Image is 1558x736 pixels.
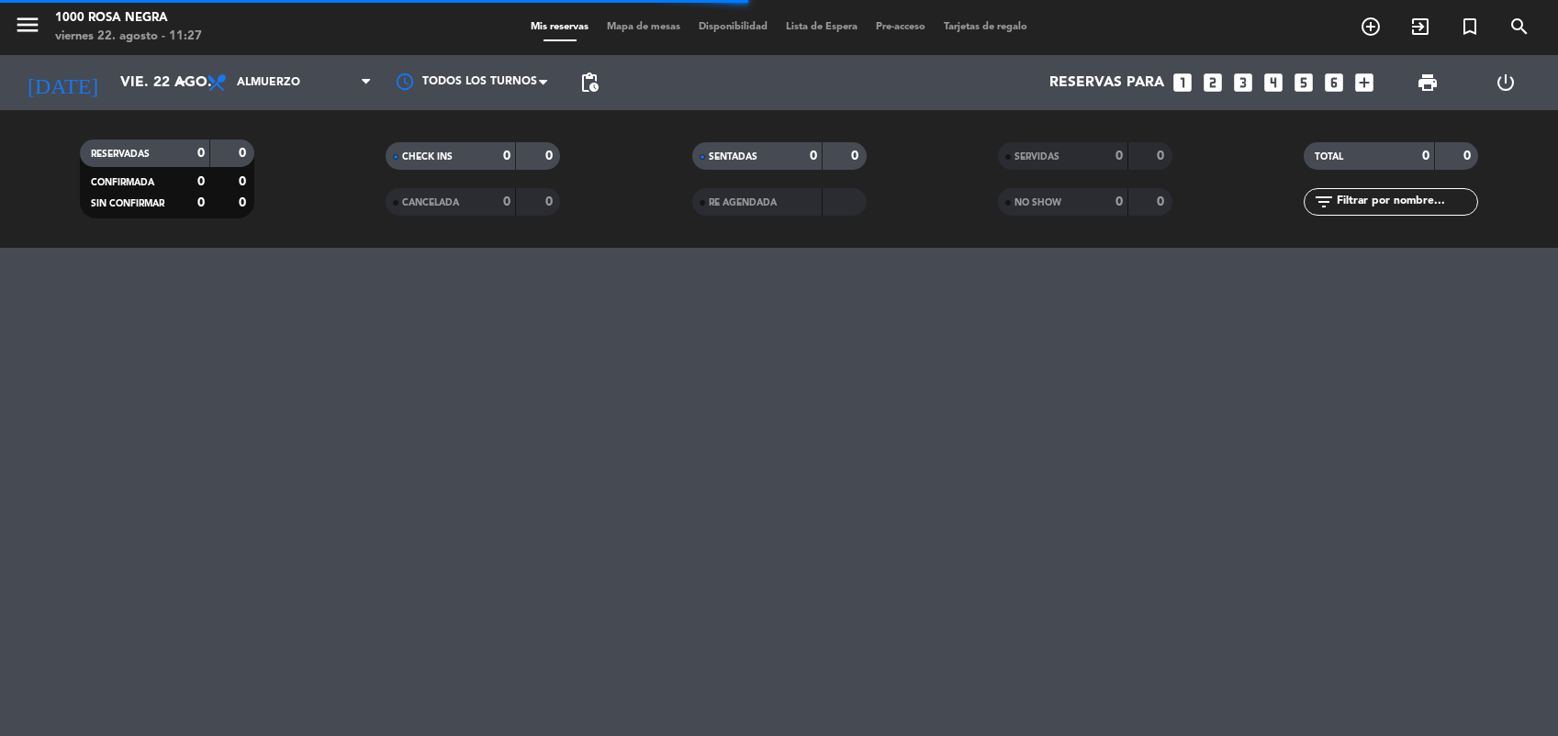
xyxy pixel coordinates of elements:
strong: 0 [851,150,862,162]
strong: 0 [197,175,205,188]
div: LOG OUT [1467,55,1544,110]
i: turned_in_not [1459,16,1481,38]
span: RE AGENDADA [709,198,777,207]
strong: 0 [1115,195,1123,208]
div: viernes 22. agosto - 11:27 [55,28,202,46]
span: TOTAL [1315,152,1343,162]
span: Mis reservas [521,22,598,32]
i: arrow_drop_down [171,72,193,94]
span: SERVIDAS [1014,152,1059,162]
strong: 0 [1463,150,1474,162]
i: looks_4 [1261,71,1285,95]
span: CANCELADA [402,198,459,207]
i: looks_3 [1231,71,1255,95]
div: 1000 Rosa Negra [55,9,202,28]
strong: 0 [239,147,250,160]
span: RESERVADAS [91,150,150,159]
span: Mapa de mesas [598,22,689,32]
span: SIN CONFIRMAR [91,199,164,208]
span: CHECK INS [402,152,453,162]
strong: 0 [1157,150,1168,162]
i: add_box [1352,71,1376,95]
span: Reservas para [1049,74,1164,92]
strong: 0 [1115,150,1123,162]
i: power_settings_new [1495,72,1517,94]
strong: 0 [197,196,205,209]
strong: 0 [810,150,817,162]
i: search [1508,16,1530,38]
i: looks_6 [1322,71,1346,95]
strong: 0 [197,147,205,160]
i: looks_one [1171,71,1194,95]
strong: 0 [503,195,510,208]
i: exit_to_app [1409,16,1431,38]
i: add_circle_outline [1360,16,1382,38]
strong: 0 [239,196,250,209]
strong: 0 [1157,195,1168,208]
strong: 0 [1422,150,1429,162]
span: Lista de Espera [777,22,867,32]
input: Filtrar por nombre... [1335,192,1477,212]
span: Tarjetas de regalo [935,22,1037,32]
span: pending_actions [578,72,600,94]
strong: 0 [545,150,556,162]
span: Almuerzo [237,76,300,89]
span: print [1417,72,1439,94]
span: NO SHOW [1014,198,1061,207]
span: Disponibilidad [689,22,777,32]
span: Pre-acceso [867,22,935,32]
strong: 0 [503,150,510,162]
i: [DATE] [14,62,111,103]
i: menu [14,11,41,39]
button: menu [14,11,41,45]
span: SENTADAS [709,152,757,162]
strong: 0 [545,195,556,208]
i: looks_two [1201,71,1225,95]
span: CONFIRMADA [91,178,154,187]
i: looks_5 [1292,71,1316,95]
strong: 0 [239,175,250,188]
i: filter_list [1313,191,1335,213]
